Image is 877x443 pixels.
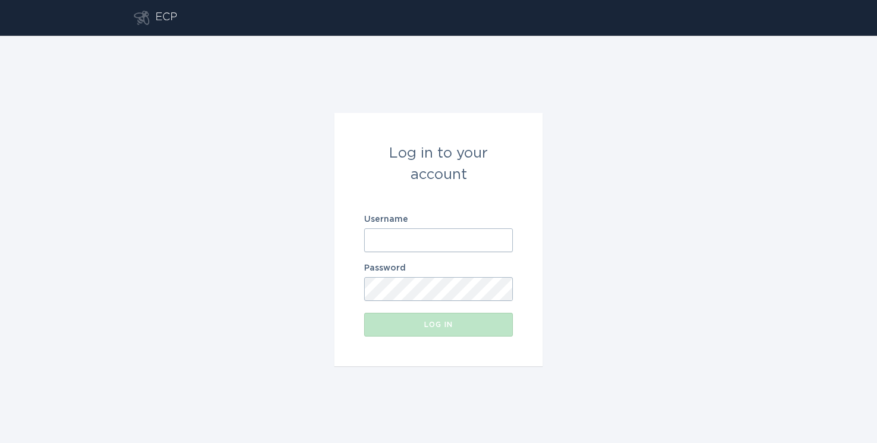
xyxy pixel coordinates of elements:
[364,313,513,337] button: Log in
[364,215,513,224] label: Username
[134,11,149,25] button: Go to dashboard
[155,11,177,25] div: ECP
[370,321,507,328] div: Log in
[364,264,513,272] label: Password
[364,143,513,186] div: Log in to your account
